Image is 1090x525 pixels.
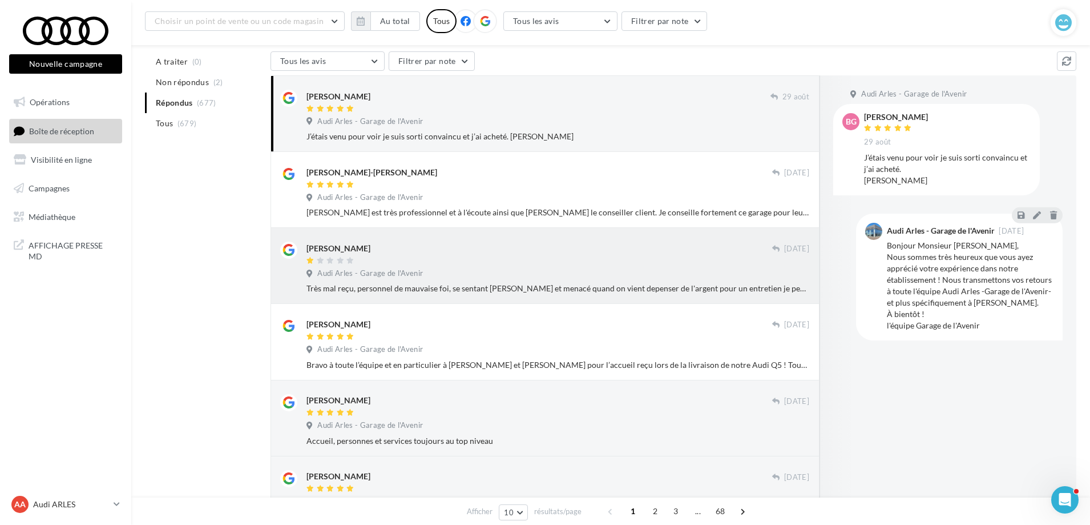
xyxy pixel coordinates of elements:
[784,244,809,254] span: [DATE]
[503,11,617,31] button: Tous les avis
[30,97,70,107] span: Opérations
[864,137,891,147] span: 29 août
[317,344,423,355] span: Audi Arles - Garage de l'Avenir
[306,131,809,142] div: J’étais venu pour voir je suis sorti convaincu et j’ai acheté. [PERSON_NAME]
[513,16,559,26] span: Tous les avis
[306,319,370,330] div: [PERSON_NAME]
[33,499,109,510] p: Audi ARLES
[306,359,809,371] div: Bravo à toute l’équipe et en particulier à [PERSON_NAME] et [PERSON_NAME] pour l’accueil reçu lor...
[784,396,809,407] span: [DATE]
[145,11,345,31] button: Choisir un point de vente ou un code magasin
[29,211,75,221] span: Médiathèque
[499,504,528,520] button: 10
[9,494,122,515] a: AA Audi ARLES
[7,233,124,267] a: AFFICHAGE PRESSE MD
[156,77,209,88] span: Non répondus
[306,283,809,294] div: Très mal reçu, personnel de mauvaise foi, se sentant [PERSON_NAME] et menacé quand on vient depen...
[426,9,457,33] div: Tous
[784,168,809,178] span: [DATE]
[317,117,423,127] span: Audi Arles - Garage de l'Avenir
[467,506,492,517] span: Afficher
[667,502,685,520] span: 3
[864,152,1031,186] div: J’étais venu pour voir je suis sorti convaincu et j’ai acheté. [PERSON_NAME]
[317,193,423,203] span: Audi Arles - Garage de l'Avenir
[31,155,92,165] span: Visibilité en ligne
[317,496,423,507] span: Audi Arles - Garage de l'Avenir
[9,54,122,74] button: Nouvelle campagne
[192,57,202,66] span: (0)
[29,126,94,135] span: Boîte de réception
[351,11,420,31] button: Au total
[504,508,514,517] span: 10
[156,118,173,129] span: Tous
[784,320,809,330] span: [DATE]
[306,91,370,102] div: [PERSON_NAME]
[864,113,928,121] div: [PERSON_NAME]
[271,51,385,71] button: Tous les avis
[999,227,1024,235] span: [DATE]
[7,205,124,229] a: Médiathèque
[306,435,809,447] div: Accueil, personnes et services toujours au top niveau
[317,420,423,431] span: Audi Arles - Garage de l'Avenir
[29,238,118,262] span: AFFICHAGE PRESSE MD
[156,56,188,67] span: A traiter
[1051,486,1079,514] iframe: Intercom live chat
[7,177,124,201] a: Campagnes
[14,499,26,510] span: AA
[624,502,642,520] span: 1
[784,472,809,483] span: [DATE]
[646,502,664,520] span: 2
[213,78,223,87] span: (2)
[155,16,324,26] span: Choisir un point de vente ou un code magasin
[7,148,124,172] a: Visibilité en ligne
[689,502,707,520] span: ...
[711,502,730,520] span: 68
[29,183,70,193] span: Campagnes
[306,243,370,254] div: [PERSON_NAME]
[534,506,582,517] span: résultats/page
[621,11,708,31] button: Filtrer par note
[306,471,370,482] div: [PERSON_NAME]
[317,268,423,279] span: Audi Arles - Garage de l'Avenir
[306,207,809,218] div: [PERSON_NAME] est très professionnel et à l'écoute ainsi que [PERSON_NAME] le conseiller client. ...
[887,227,995,235] div: Audi Arles - Garage de l'Avenir
[306,395,370,406] div: [PERSON_NAME]
[846,116,857,127] span: BG
[7,119,124,143] a: Boîte de réception
[389,51,475,71] button: Filtrer par note
[782,92,809,102] span: 29 août
[177,119,197,128] span: (679)
[861,89,967,99] span: Audi Arles - Garage de l'Avenir
[7,90,124,114] a: Opérations
[887,240,1053,331] div: Bonjour Monsieur [PERSON_NAME], Nous sommes très heureux que vous ayez apprécié votre expérience ...
[280,56,326,66] span: Tous les avis
[370,11,420,31] button: Au total
[306,167,437,178] div: [PERSON_NAME]-[PERSON_NAME]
